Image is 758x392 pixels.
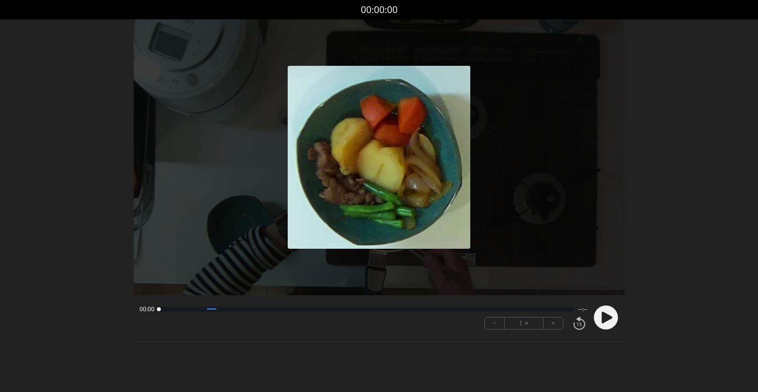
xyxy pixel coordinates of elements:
[485,317,505,329] button: −
[505,317,543,329] div: 1 ×
[361,3,398,17] a: 00:00:00
[543,317,563,329] button: +
[288,66,471,249] img: Poster Image
[578,305,588,313] span: --:--
[139,305,155,313] span: 00:00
